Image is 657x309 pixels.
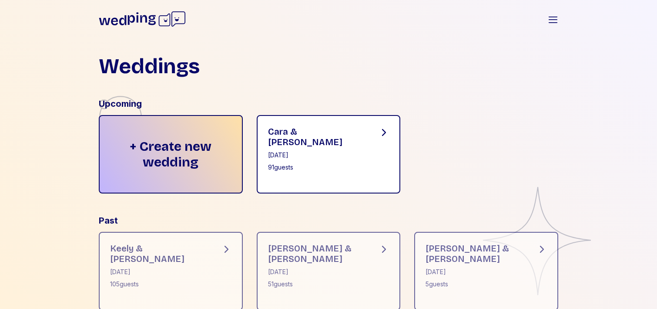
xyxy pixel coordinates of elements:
[268,268,365,276] div: [DATE]
[268,280,365,289] div: 51 guests
[110,268,207,276] div: [DATE]
[99,115,243,194] div: + Create new wedding
[268,163,365,172] div: 91 guests
[110,280,207,289] div: 105 guests
[268,126,365,147] div: Cara & [PERSON_NAME]
[268,151,365,160] div: [DATE]
[99,56,200,77] h1: Weddings
[426,280,523,289] div: 5 guests
[426,243,523,264] div: [PERSON_NAME] & [PERSON_NAME]
[99,214,558,227] div: Past
[99,98,558,110] div: Upcoming
[426,268,523,276] div: [DATE]
[110,243,207,264] div: Keely & [PERSON_NAME]
[268,243,365,264] div: [PERSON_NAME] & [PERSON_NAME]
